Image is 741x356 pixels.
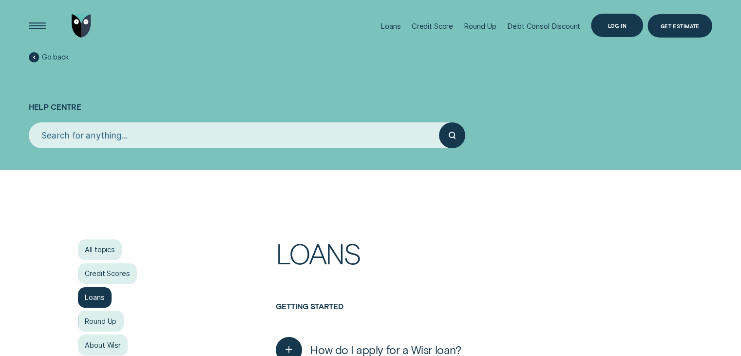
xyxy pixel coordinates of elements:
div: Log in [608,23,627,28]
button: Log in [591,14,643,37]
h3: Getting started [276,302,663,331]
button: Open Menu [25,14,49,38]
a: Go back [29,52,69,62]
div: Round Up [464,21,496,31]
img: Wisr [72,14,91,38]
a: Get Estimate [647,14,712,38]
input: Search for anything... [29,122,439,148]
div: Loans [380,21,400,31]
div: Debt Consol Discount [507,21,580,31]
a: Round Up [78,311,123,332]
div: Credit Score [412,21,453,31]
h1: Help Centre [29,63,713,122]
a: About Wisr [78,335,128,356]
a: Credit Scores [78,263,137,284]
a: All topics [78,239,122,260]
a: Loans [78,287,112,308]
h1: Loans [276,239,663,302]
span: Go back [42,53,69,61]
button: Submit your search query. [439,122,465,148]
